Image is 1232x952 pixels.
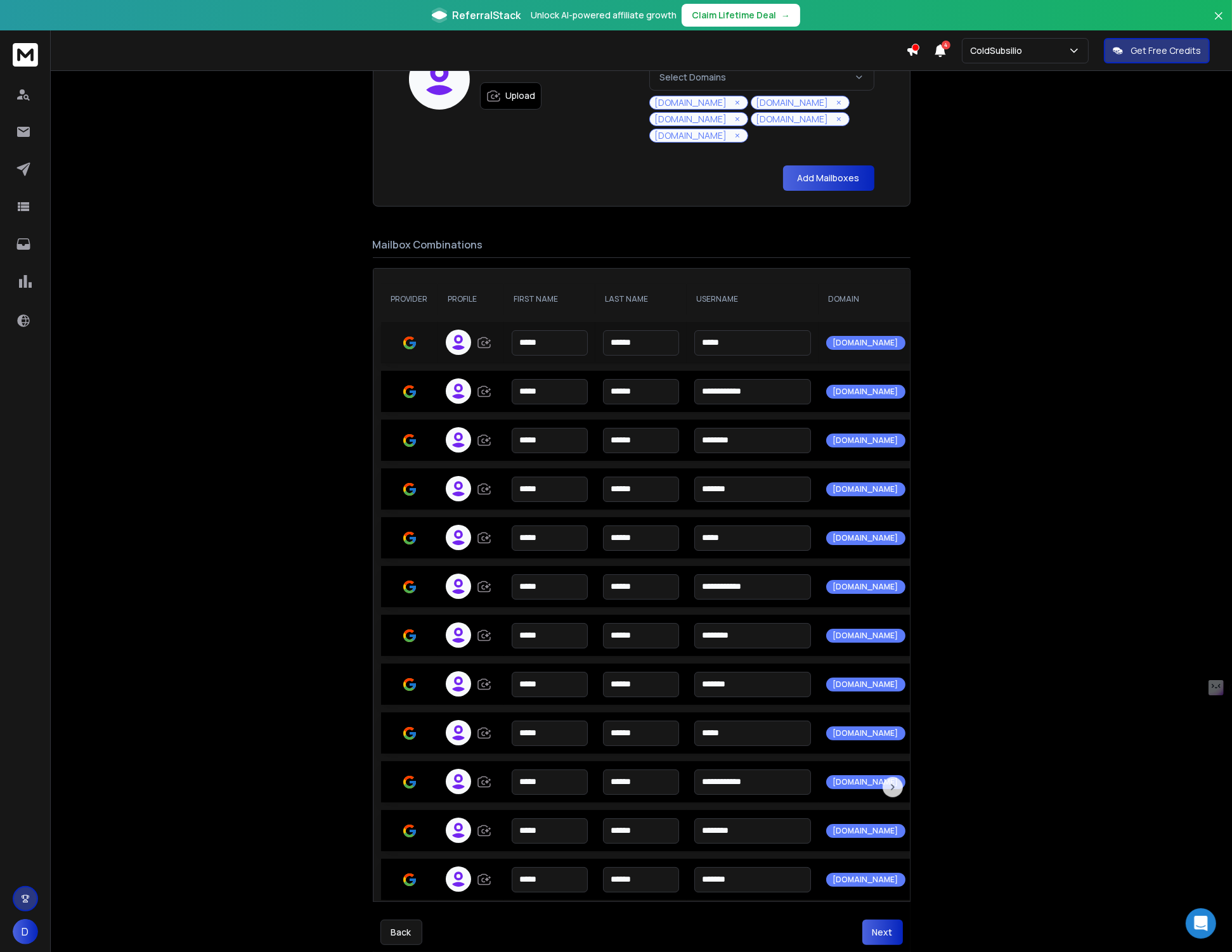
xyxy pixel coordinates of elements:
[1186,908,1216,939] div: Open Intercom Messenger
[783,165,874,191] button: Add Mailboxes
[970,44,1027,57] p: ColdSubsilio
[826,531,905,545] div: [DOMAIN_NAME]
[862,920,903,945] button: Next
[883,777,903,797] button: Scroll to see more
[781,9,790,22] span: →
[826,873,905,887] div: [DOMAIN_NAME]
[480,82,541,110] label: Upload
[826,336,905,350] div: [DOMAIN_NAME]
[373,237,911,258] p: Mailbox Combinations
[1104,38,1210,63] button: Get Free Credits
[826,775,905,789] div: [DOMAIN_NAME]
[649,129,748,143] div: [DOMAIN_NAME]
[531,9,677,22] p: Unlock AI-powered affiliate growth
[826,824,905,838] div: [DOMAIN_NAME]
[380,920,422,945] button: Back
[826,678,905,691] div: [DOMAIN_NAME]
[751,96,850,110] div: [DOMAIN_NAME]
[438,284,504,314] th: Profile
[826,726,905,740] div: [DOMAIN_NAME]
[942,41,950,49] span: 4
[819,284,913,314] th: Domain
[826,434,905,447] div: [DOMAIN_NAME]
[381,284,438,314] th: Provider
[1210,8,1227,38] button: Close banner
[751,112,850,126] div: [DOMAIN_NAME]
[826,629,905,643] div: [DOMAIN_NAME]
[649,96,748,110] div: [DOMAIN_NAME]
[595,284,687,314] th: Last Name
[687,284,819,314] th: Username
[13,919,38,944] button: D
[682,4,800,27] button: Claim Lifetime Deal→
[649,64,874,91] button: Select Domains
[826,385,905,399] div: [DOMAIN_NAME]
[649,112,748,126] div: [DOMAIN_NAME]
[504,284,595,314] th: First Name
[826,580,905,594] div: [DOMAIN_NAME]
[826,482,905,496] div: [DOMAIN_NAME]
[452,8,521,23] span: ReferralStack
[1131,44,1201,57] p: Get Free Credits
